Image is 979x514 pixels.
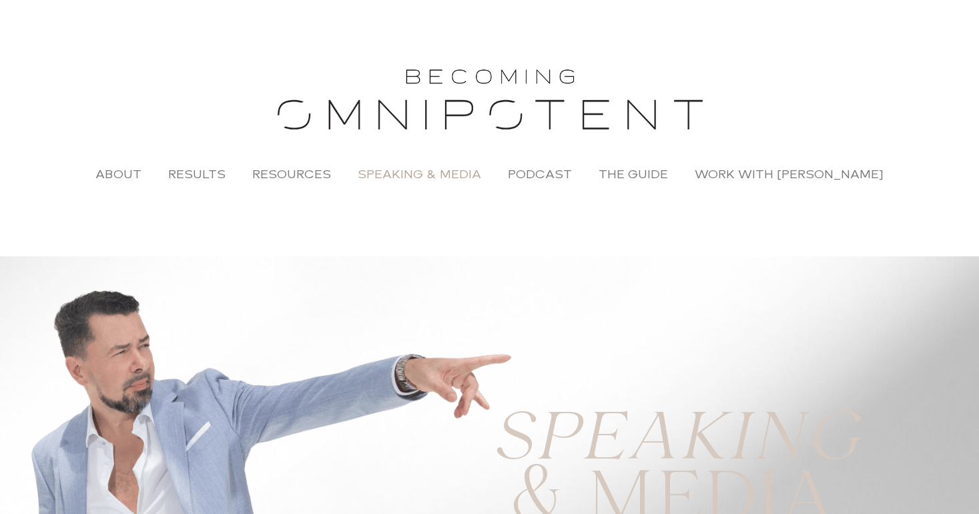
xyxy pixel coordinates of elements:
a: Results [155,159,239,190]
i: SPEAKING [491,385,861,499]
a: The Guide [585,159,681,190]
a: About [82,159,155,190]
a: Speaking & Media [344,159,495,190]
a: Resources [239,159,344,190]
a: Podcast [495,159,585,190]
a: Work with [PERSON_NAME] [681,159,897,190]
nav: Menu [13,159,966,190]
